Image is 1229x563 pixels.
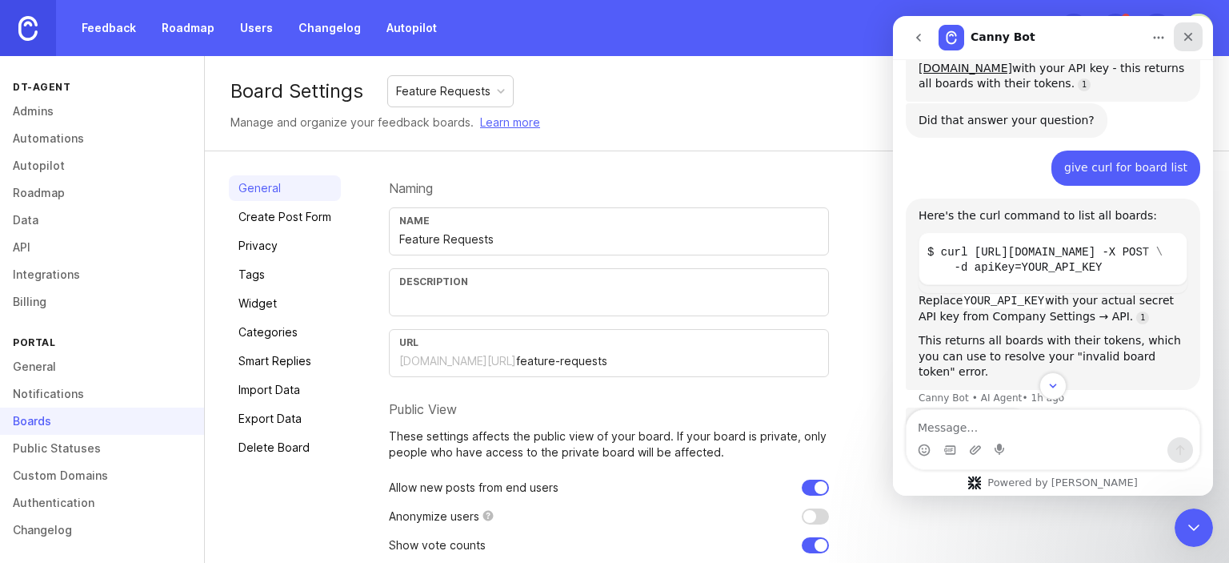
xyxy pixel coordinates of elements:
p: Show vote counts [389,537,486,553]
div: Public View [389,403,829,416]
div: Naming [389,182,829,195]
a: Changelog [289,14,370,42]
img: Canny Home [18,16,38,41]
div: Name [399,215,819,227]
div: Manage and organize your feedback boards. [230,114,540,131]
p: Anonymize users [389,509,479,525]
a: Feedback [72,14,146,42]
a: Privacy [229,233,341,259]
p: These settings affects the public view of your board. If your board is private, only people who h... [389,428,829,460]
button: M [1184,14,1213,42]
div: Feature Requests [396,82,490,100]
a: Learn more [480,114,540,131]
a: Roadmap [152,14,224,42]
iframe: Intercom live chat [893,16,1213,496]
a: General [229,175,341,201]
div: Board Settings [230,82,363,101]
a: Widget [229,291,341,316]
button: 1/5 [1059,14,1088,42]
a: Users [230,14,282,42]
div: [DOMAIN_NAME][URL] [399,353,516,369]
a: Create Post Form [229,204,341,230]
a: Categories [229,320,341,345]
p: Allow new posts from end users [389,480,558,496]
div: Description [399,275,819,288]
a: Tags [229,262,341,288]
div: URL [399,336,819,348]
a: Export Data [229,406,341,432]
iframe: Intercom live chat [1175,509,1213,547]
a: Autopilot [377,14,446,42]
a: Smart Replies [229,348,341,374]
a: Import Data [229,377,341,403]
a: Delete Board [229,435,341,460]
